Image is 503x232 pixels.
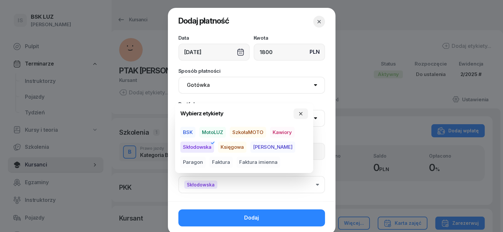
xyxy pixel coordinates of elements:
span: Dodaj [244,214,259,222]
input: 0 [254,44,325,61]
button: Kawiory [270,127,295,138]
button: Księgowa [218,142,246,153]
span: Skłodowska [184,181,217,189]
button: BSK [180,127,195,138]
button: Faktura [209,157,233,168]
h4: Wybierz etykiety [180,109,223,118]
button: Faktura imienna [237,157,280,168]
button: Paragon [180,157,206,168]
button: Dodaj [178,209,325,226]
button: Skłodowska [180,142,214,153]
button: MotoLUZ [199,127,226,138]
button: [PERSON_NAME] [250,142,295,153]
button: SzkołaMOTO [230,127,266,138]
span: Dodaj płatność [178,16,229,26]
button: Skłodowska [178,176,325,193]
